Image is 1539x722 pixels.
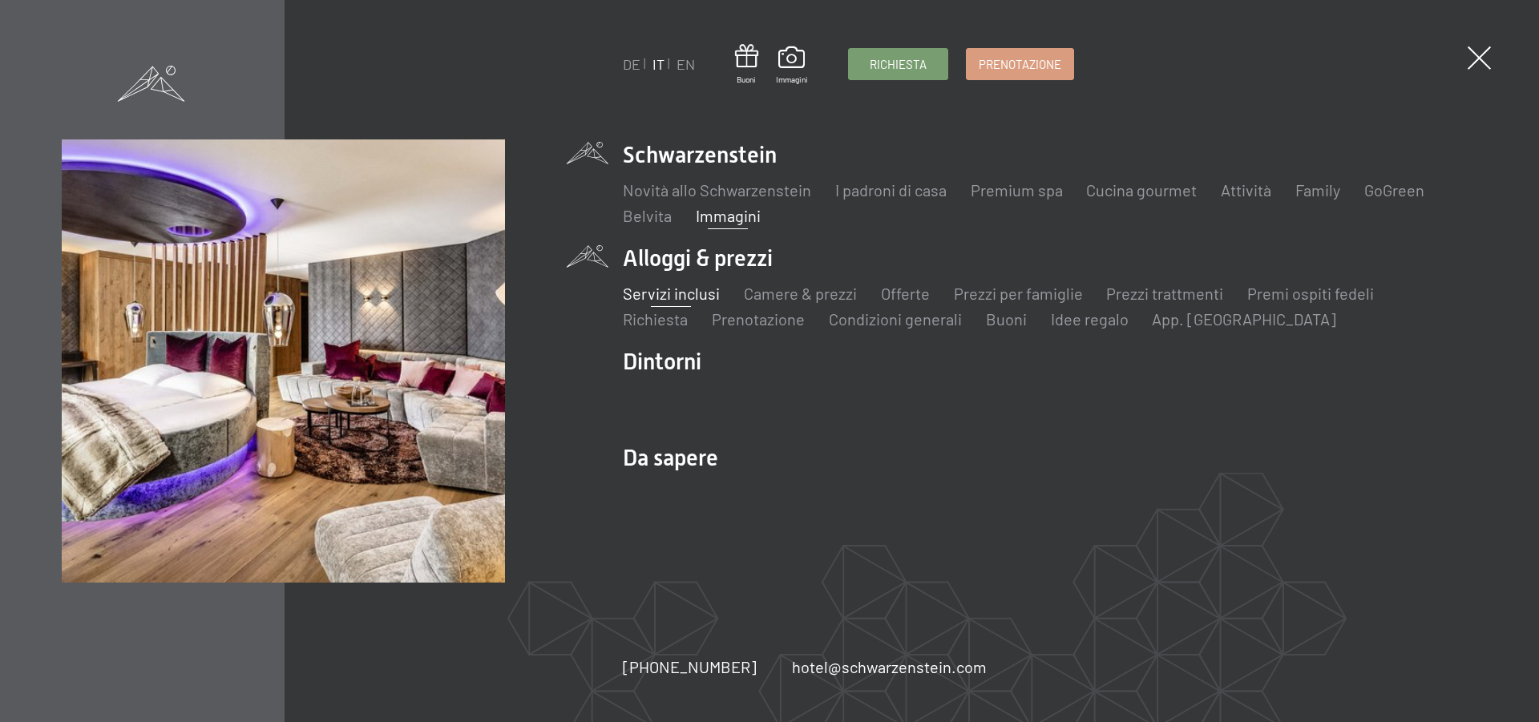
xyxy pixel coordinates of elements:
[734,44,757,85] a: Buoni
[978,56,1060,73] span: Prenotazione
[791,655,986,678] a: hotel@schwarzenstein.com
[1152,309,1336,329] a: App. [GEOGRAPHIC_DATA]
[1221,180,1271,200] a: Attività
[1106,284,1223,303] a: Prezzi trattmenti
[880,284,929,303] a: Offerte
[834,180,946,200] a: I padroni di casa
[775,74,807,85] span: Immagini
[622,55,640,73] a: DE
[848,49,947,79] a: Richiesta
[652,55,664,73] a: IT
[622,657,756,676] span: [PHONE_NUMBER]
[622,309,687,329] a: Richiesta
[676,55,694,73] a: EN
[695,206,760,225] a: Immagini
[970,180,1062,200] a: Premium spa
[711,309,804,329] a: Prenotazione
[1086,180,1197,200] a: Cucina gourmet
[622,284,719,303] a: Servizi inclusi
[985,309,1026,329] a: Buoni
[1364,180,1424,200] a: GoGreen
[1247,284,1374,303] a: Premi ospiti fedeli
[775,46,807,85] a: Immagini
[622,180,810,200] a: Novità allo Schwarzenstein
[869,56,926,73] span: Richiesta
[743,284,856,303] a: Camere & prezzi
[1050,309,1128,329] a: Idee regalo
[622,206,671,225] a: Belvita
[622,655,756,678] a: [PHONE_NUMBER]
[953,284,1082,303] a: Prezzi per famiglie
[734,74,757,85] span: Buoni
[1295,180,1340,200] a: Family
[966,49,1072,79] a: Prenotazione
[828,309,961,329] a: Condizioni generali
